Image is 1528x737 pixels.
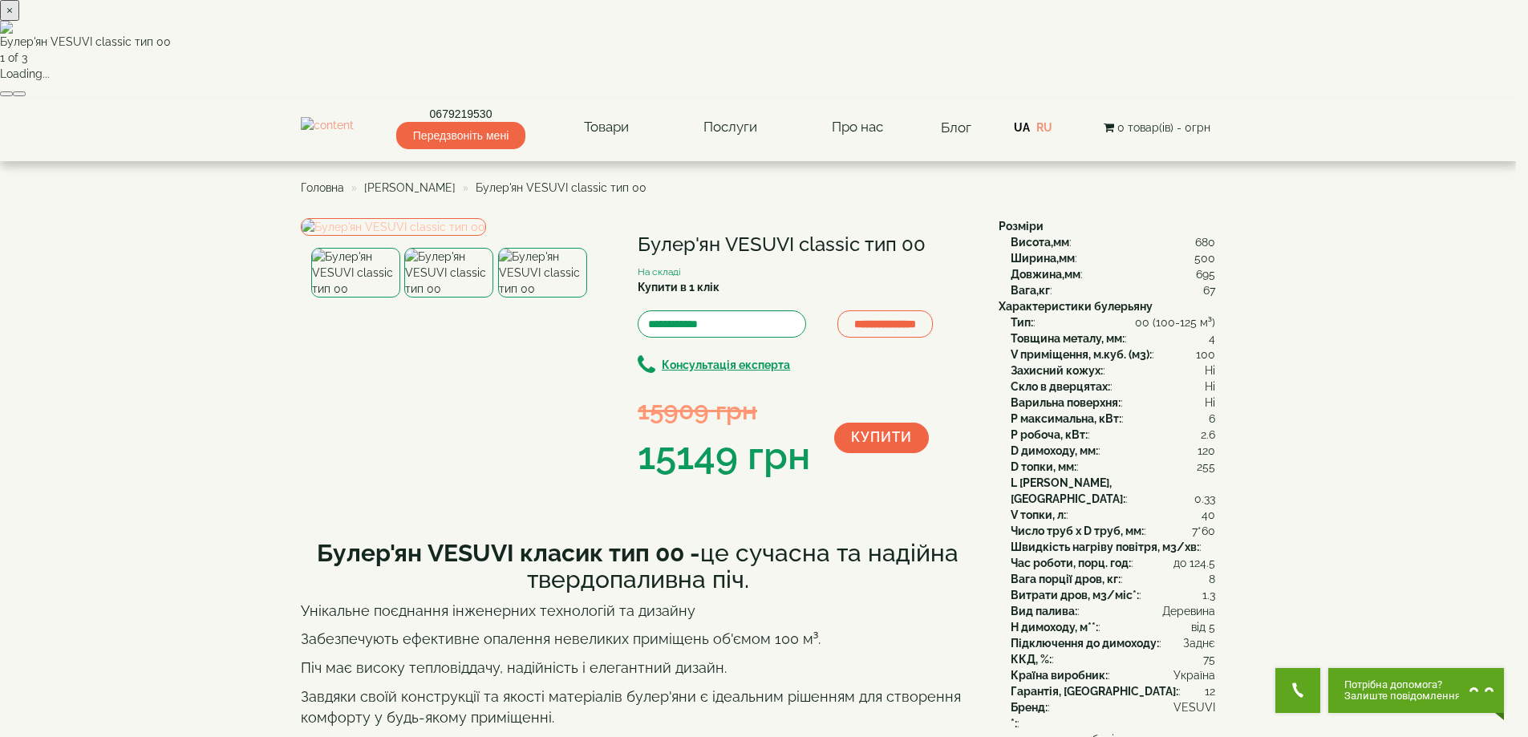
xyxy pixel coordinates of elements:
[834,423,929,453] button: Купити
[1011,427,1215,443] div: :
[301,117,354,137] img: content
[311,248,400,298] img: Булер'ян VESUVI classic тип 00
[1011,412,1121,425] b: P максимальна, кВт:
[568,109,645,146] a: Товари
[1011,685,1178,698] b: Гарантія, [GEOGRAPHIC_DATA]:
[638,429,810,484] div: 15149 грн
[1011,651,1215,667] div: :
[638,234,975,255] h1: Булер'ян VESUVI classic тип 00
[1011,282,1215,298] div: :
[638,266,681,277] small: На складі
[1011,332,1125,345] b: Товщина металу, мм:
[1205,683,1215,699] span: 12
[1011,555,1215,571] div: :
[1202,507,1215,523] span: 40
[1011,667,1215,683] div: :
[1011,444,1098,457] b: D димоходу, мм:
[1194,491,1215,507] span: 0.33
[404,248,493,298] img: Булер'ян VESUVI classic тип 00
[396,106,525,122] a: 0679219530
[1011,508,1066,521] b: V топки, л:
[1191,619,1215,635] span: від 5
[301,181,344,194] a: Головна
[396,122,525,149] span: Передзвоніть мені
[1011,236,1069,249] b: Висота,мм
[301,540,975,593] h2: це сучасна та надійна твердопаливна піч.
[301,686,975,727] p: Завдяки своїй конструкції та якості матеріалів булер'яни є ідеальним рішенням для створення комфо...
[1011,252,1075,265] b: Ширина,мм
[1203,282,1215,298] span: 67
[1205,362,1215,379] span: Ні
[301,629,975,650] p: Забезпечують ефективне опалення невеликих приміщень об'ємом 100 м³.
[1011,346,1215,362] div: :
[1201,427,1215,443] span: 2.6
[1209,330,1215,346] span: 4
[1011,587,1215,603] div: :
[1198,443,1215,459] span: 120
[1173,667,1215,683] span: Україна
[1011,669,1108,682] b: Країна виробник:
[941,119,971,136] a: Блог
[1011,603,1215,619] div: :
[1011,362,1215,379] div: :
[1011,428,1088,441] b: P робоча, кВт:
[1011,266,1215,282] div: :
[1036,121,1052,134] a: RU
[1202,587,1215,603] span: 1.3
[1117,121,1210,134] span: 0 товар(ів) - 0грн
[1011,699,1215,715] div: :
[301,218,486,236] img: Булер'ян VESUVI classic тип 00
[1014,121,1030,134] a: UA
[1328,668,1504,713] button: Chat button
[317,539,700,567] b: Булер'ян VESUVI класик тип 00 -
[1011,571,1215,587] div: :
[638,392,810,428] div: 15909 грн
[364,181,456,194] a: [PERSON_NAME]
[476,181,646,194] span: Булер'ян VESUVI classic тип 00
[1011,539,1215,555] div: :
[1173,555,1200,571] span: до 12
[1099,119,1215,136] button: 0 товар(ів) - 0грн
[1196,266,1215,282] span: 695
[1173,699,1215,715] span: VESUVI
[1183,635,1215,651] span: Заднє
[1011,523,1215,539] div: :
[1011,395,1215,411] div: :
[1195,234,1215,250] span: 680
[1011,635,1215,651] div: :
[13,91,26,96] button: Next (Right arrow key)
[1011,619,1215,635] div: :
[1011,443,1215,459] div: :
[1275,668,1320,713] button: Get Call button
[1011,524,1144,537] b: Число труб x D труб, мм:
[816,109,899,146] a: Про нас
[1011,653,1052,666] b: ККД, %:
[1011,411,1215,427] div: :
[1011,476,1125,505] b: L [PERSON_NAME], [GEOGRAPHIC_DATA]:
[498,248,587,298] img: Булер'ян VESUVI classic тип 00
[1011,573,1121,585] b: Вага порції дров, кг:
[1196,346,1215,362] span: 100
[1200,555,1215,571] span: 4.5
[1011,460,1076,473] b: D топки, мм:
[1011,701,1048,714] b: Бренд:
[1209,411,1215,427] span: 6
[1011,715,1215,731] div: :
[1011,396,1121,409] b: Варильна поверхня:
[1011,541,1199,553] b: Швидкість нагріву повітря, м3/хв:
[999,220,1044,233] b: Розміри
[1203,651,1215,667] span: 75
[1011,314,1215,330] div: :
[1011,557,1131,569] b: Час роботи, порц. год:
[1011,379,1215,395] div: :
[638,279,719,295] label: Купити в 1 клік
[301,658,975,678] p: Піч має високу тепловіддачу, надійність і елегантний дизайн.
[1209,571,1215,587] span: 8
[1011,621,1098,634] b: H димоходу, м**:
[1011,250,1215,266] div: :
[1011,284,1050,297] b: Вага,кг
[1011,637,1159,650] b: Підключення до димоходу:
